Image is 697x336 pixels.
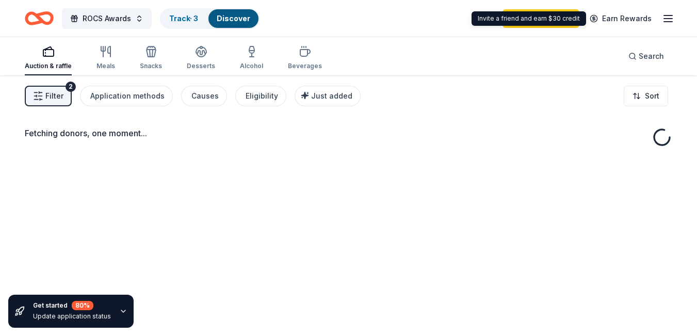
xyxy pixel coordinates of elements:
span: Just added [311,91,352,100]
div: Snacks [140,62,162,70]
div: 2 [66,82,76,92]
button: Auction & raffle [25,41,72,75]
button: ROCS Awards [62,8,152,29]
button: Search [620,46,672,67]
button: Sort [624,86,668,106]
a: Home [25,6,54,30]
button: Alcohol [240,41,263,75]
div: Auction & raffle [25,62,72,70]
div: Beverages [288,62,322,70]
a: Discover [217,14,250,23]
div: Fetching donors, one moment... [25,127,672,139]
button: Eligibility [235,86,286,106]
span: Search [639,50,664,62]
div: Alcohol [240,62,263,70]
div: Get started [33,301,111,310]
span: Sort [645,90,659,102]
span: Filter [45,90,63,102]
div: Eligibility [246,90,278,102]
div: Meals [96,62,115,70]
button: Application methods [80,86,173,106]
a: Start free trial [503,9,579,28]
button: Filter2 [25,86,72,106]
a: Earn Rewards [583,9,658,28]
button: Track· 3Discover [160,8,260,29]
div: Invite a friend and earn $30 credit [472,11,586,26]
div: Application methods [90,90,165,102]
button: Snacks [140,41,162,75]
button: Just added [295,86,361,106]
div: Update application status [33,312,111,321]
span: ROCS Awards [83,12,131,25]
div: Desserts [187,62,215,70]
button: Meals [96,41,115,75]
a: Track· 3 [169,14,198,23]
button: Causes [181,86,227,106]
div: 80 % [72,301,93,310]
button: Beverages [288,41,322,75]
button: Desserts [187,41,215,75]
div: Causes [191,90,219,102]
